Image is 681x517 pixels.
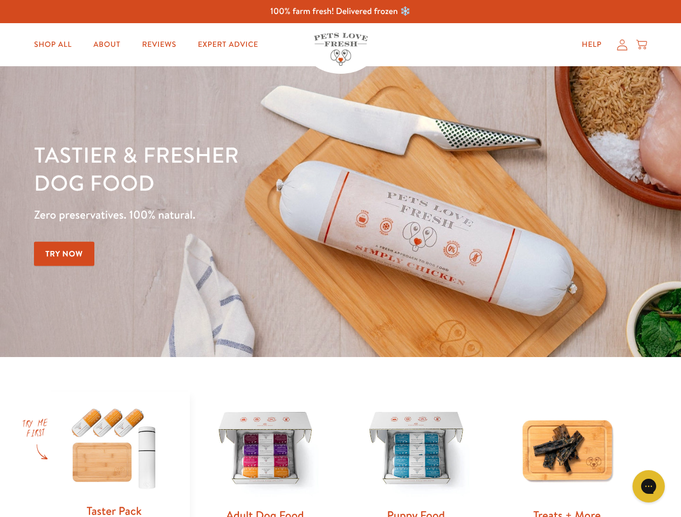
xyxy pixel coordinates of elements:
[34,205,443,225] p: Zero preservatives. 100% natural.
[34,242,94,266] a: Try Now
[189,34,267,55] a: Expert Advice
[34,141,443,197] h1: Tastier & fresher dog food
[25,34,80,55] a: Shop All
[627,466,670,506] iframe: Gorgias live chat messenger
[133,34,184,55] a: Reviews
[314,33,368,66] img: Pets Love Fresh
[573,34,610,55] a: Help
[85,34,129,55] a: About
